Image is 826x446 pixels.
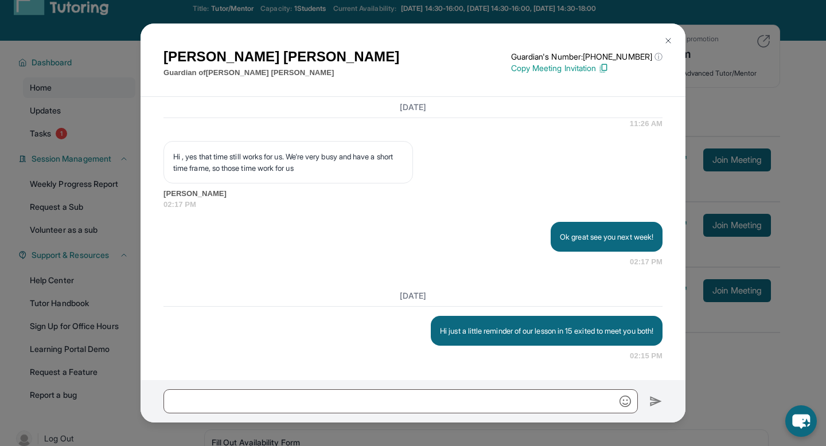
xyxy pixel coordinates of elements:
[511,62,663,74] p: Copy Meeting Invitation
[598,63,609,73] img: Copy Icon
[785,405,817,437] button: chat-button
[654,51,663,62] span: ⓘ
[630,118,663,130] span: 11:26 AM
[163,199,663,210] span: 02:17 PM
[630,256,663,268] span: 02:17 PM
[664,36,673,45] img: Close Icon
[163,290,663,302] h3: [DATE]
[560,231,653,242] p: Ok great see you next week!
[630,350,663,362] span: 02:15 PM
[163,67,399,79] p: Guardian of [PERSON_NAME] [PERSON_NAME]
[440,325,653,337] p: Hi just a little reminder of our lesson in 15 exited to meet you both!
[163,188,663,199] span: [PERSON_NAME]
[163,101,663,113] h3: [DATE]
[173,151,403,174] p: Hi , yes that time still works for us. We're very busy and have a short time frame, so those time...
[511,51,663,62] p: Guardian's Number: [PHONE_NUMBER]
[619,396,631,407] img: Emoji
[163,46,399,67] h1: [PERSON_NAME] [PERSON_NAME]
[649,394,663,408] img: Send icon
